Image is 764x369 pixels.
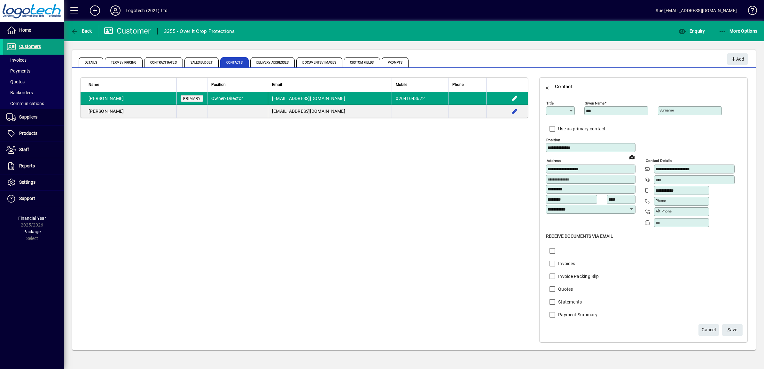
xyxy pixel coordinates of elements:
span: Settings [19,180,35,185]
a: Suppliers [3,109,64,125]
span: Home [19,27,31,33]
span: Staff [19,147,29,152]
app-page-header-button: Back [64,25,99,37]
span: Package [23,229,41,234]
span: Reports [19,163,35,168]
a: Communications [3,98,64,109]
span: Payments [6,68,30,73]
a: Home [3,22,64,38]
span: Delivery Addresses [250,57,295,67]
span: Name [89,81,99,88]
span: Enquiry [678,28,705,34]
span: Mobile [396,81,407,88]
span: Primary [183,96,201,101]
span: Prompts [382,57,409,67]
span: Terms / Pricing [105,57,143,67]
label: Invoices [557,260,575,267]
span: Products [19,131,37,136]
button: Add [727,53,748,65]
a: Quotes [3,76,64,87]
span: Quotes [6,79,25,84]
mat-label: Given name [585,101,604,105]
a: Invoices [3,55,64,65]
mat-label: Alt Phone [656,209,672,213]
button: Cancel [698,324,719,336]
label: Invoice Packing Slip [557,273,599,280]
div: Contact [555,81,573,92]
a: Staff [3,142,64,158]
button: Enquiry [677,25,706,37]
span: More Options [719,28,758,34]
span: Financial Year [18,216,46,221]
span: Receive Documents Via Email [546,234,613,239]
a: Products [3,126,64,142]
span: [EMAIL_ADDRESS][DOMAIN_NAME] [272,96,345,101]
a: Support [3,191,64,207]
div: Email [272,81,388,88]
span: Communications [6,101,44,106]
span: ave [728,325,737,335]
span: Invoices [6,58,27,63]
div: Customer [104,26,151,36]
div: 3355 - Over It Crop Protections [164,26,235,36]
span: Add [730,54,744,65]
span: Back [71,28,92,34]
span: Cancel [702,325,716,335]
span: Contract Rates [144,57,183,67]
span: Sales Budget [184,57,219,67]
span: Contacts [220,57,249,67]
span: Details [79,57,103,67]
button: Add [85,5,105,16]
div: Logotech (2021) Ltd [126,5,168,16]
span: S [728,327,730,332]
span: [PERSON_NAME] [89,109,124,114]
div: Position [211,81,264,88]
mat-label: Title [546,101,554,105]
a: Payments [3,65,64,76]
mat-label: Position [546,138,560,142]
a: Reports [3,158,64,174]
span: Position [211,81,226,88]
div: Sue [EMAIL_ADDRESS][DOMAIN_NAME] [656,5,737,16]
span: Email [272,81,282,88]
a: Backorders [3,87,64,98]
a: Settings [3,174,64,190]
div: Mobile [396,81,444,88]
a: Knowledge Base [743,1,756,22]
mat-label: Phone [656,198,666,203]
span: Support [19,196,35,201]
span: [PERSON_NAME] [89,96,124,101]
span: Backorders [6,90,33,95]
span: Phone [452,81,464,88]
button: Save [722,324,743,336]
button: More Options [717,25,759,37]
label: Payment Summary [557,311,597,318]
label: Use as primary contact [557,126,606,132]
span: Documents / Images [296,57,342,67]
div: Phone [452,81,482,88]
mat-label: Surname [659,108,674,112]
td: Owner/Director [207,92,268,105]
span: Custom Fields [344,57,380,67]
span: Suppliers [19,114,37,119]
span: 02041043672 [396,96,425,101]
button: Profile [105,5,126,16]
a: View on map [627,152,637,162]
label: Quotes [557,286,573,292]
button: Back [540,79,555,94]
button: Back [69,25,94,37]
label: Statements [557,299,582,305]
div: Name [89,81,173,88]
span: [EMAIL_ADDRESS][DOMAIN_NAME] [272,109,345,114]
span: Customers [19,44,41,49]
